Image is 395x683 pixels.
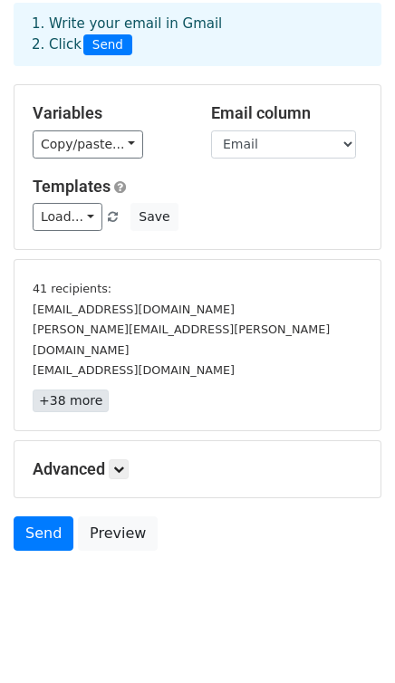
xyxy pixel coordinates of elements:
a: Preview [78,516,158,551]
a: +38 more [33,390,109,412]
iframe: Chat Widget [304,596,395,683]
a: Send [14,516,73,551]
small: 41 recipients: [33,282,111,295]
span: Send [83,34,132,56]
button: Save [130,203,178,231]
h5: Variables [33,103,184,123]
a: Load... [33,203,102,231]
h5: Advanced [33,459,362,479]
small: [EMAIL_ADDRESS][DOMAIN_NAME] [33,303,235,316]
h5: Email column [211,103,362,123]
div: 1. Write your email in Gmail 2. Click [18,14,377,55]
a: Copy/paste... [33,130,143,159]
small: [PERSON_NAME][EMAIL_ADDRESS][PERSON_NAME][DOMAIN_NAME] [33,322,330,357]
small: [EMAIL_ADDRESS][DOMAIN_NAME] [33,363,235,377]
a: Templates [33,177,111,196]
